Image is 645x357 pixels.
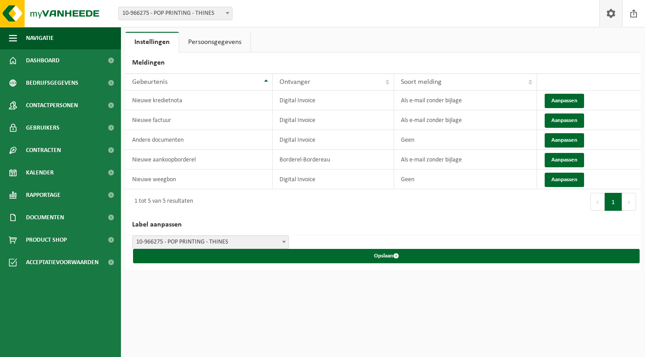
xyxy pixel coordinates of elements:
[26,117,60,139] span: Gebruikers
[133,236,288,248] span: 10-966275 - POP PRINTING - THINES
[394,110,537,130] td: Als e-mail zonder bijlage
[545,133,584,148] button: Aanpassen
[26,251,99,274] span: Acceptatievoorwaarden
[132,235,289,249] span: 10-966275 - POP PRINTING - THINES
[401,78,442,86] span: Soort melding
[125,130,273,150] td: Andere documenten
[26,139,61,161] span: Contracten
[26,49,60,72] span: Dashboard
[273,91,394,110] td: Digital Invoice
[26,229,67,251] span: Product Shop
[26,161,54,184] span: Kalender
[132,78,168,86] span: Gebeurtenis
[273,170,394,189] td: Digital Invoice
[125,214,641,235] h2: Label aanpassen
[26,94,78,117] span: Contactpersonen
[125,170,273,189] td: Nieuwe weegbon
[394,150,537,170] td: Als e-mail zonder bijlage
[273,110,394,130] td: Digital Invoice
[26,184,60,206] span: Rapportage
[394,130,537,150] td: Geen
[394,170,537,189] td: Geen
[545,94,584,108] button: Aanpassen
[622,193,636,211] button: Next
[273,150,394,170] td: Borderel-Bordereau
[119,7,232,20] span: 10-966275 - POP PRINTING - THINES
[26,206,64,229] span: Documenten
[273,130,394,150] td: Digital Invoice
[605,193,622,211] button: 1
[130,194,193,210] div: 1 tot 5 van 5 resultaten
[125,52,641,74] h2: Meldingen
[545,153,584,167] button: Aanpassen
[125,91,273,110] td: Nieuwe kredietnota
[118,7,232,20] span: 10-966275 - POP PRINTING - THINES
[125,32,179,52] a: Instellingen
[179,32,250,52] a: Persoonsgegevens
[279,78,310,86] span: Ontvanger
[394,91,537,110] td: Als e-mail zonder bijlage
[26,27,54,49] span: Navigatie
[133,249,640,263] button: Opslaan
[26,72,78,94] span: Bedrijfsgegevens
[590,193,605,211] button: Previous
[125,110,273,130] td: Nieuwe factuur
[545,113,584,128] button: Aanpassen
[545,173,584,187] button: Aanpassen
[125,150,273,170] td: Nieuwe aankoopborderel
